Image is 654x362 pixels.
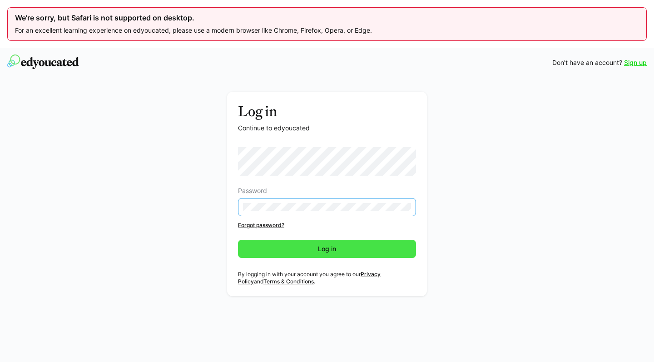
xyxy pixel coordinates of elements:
[15,13,639,22] div: We're sorry, but Safari is not supported on desktop.
[238,271,416,285] p: By logging in with your account you agree to our and .
[552,58,622,67] span: Don't have an account?
[238,271,381,285] a: Privacy Policy
[624,58,647,67] a: Sign up
[263,278,314,285] a: Terms & Conditions
[7,55,79,69] img: edyoucated
[317,244,337,253] span: Log in
[238,187,267,194] span: Password
[238,124,416,133] p: Continue to edyoucated
[238,222,416,229] a: Forgot password?
[15,26,639,35] p: For an excellent learning experience on edyoucated, please use a modern browser like Chrome, Fire...
[238,103,416,120] h3: Log in
[238,240,416,258] button: Log in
